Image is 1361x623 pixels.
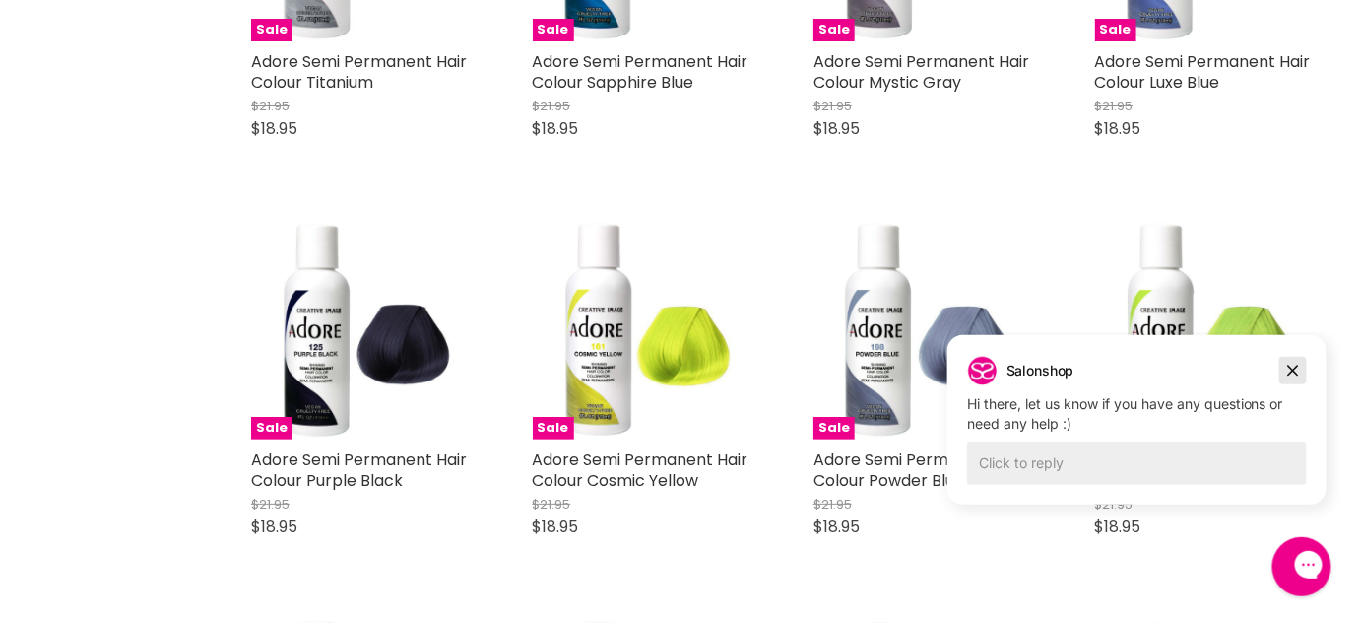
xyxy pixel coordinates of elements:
span: Sale [1095,19,1136,41]
span: $21.95 [533,97,571,115]
img: Adore Semi Permanent Hair Colour Green Apple [1095,217,1318,440]
a: Adore Semi Permanent Hair Colour Powder BlueSale [813,217,1036,440]
a: Adore Semi Permanent Hair Colour Purple BlackSale [251,217,474,440]
a: Adore Semi Permanent Hair Colour Luxe Blue [1095,50,1311,94]
span: Sale [251,19,292,41]
span: $21.95 [1095,97,1134,115]
a: Adore Semi Permanent Hair Colour Titanium [251,50,467,94]
a: Adore Semi Permanent Hair Colour Sapphire Blue [533,50,748,94]
span: $18.95 [813,117,860,140]
span: $18.95 [1095,117,1141,140]
a: Adore Semi Permanent Hair Colour Green AppleSale [1095,217,1318,440]
span: Sale [813,417,855,440]
img: Adore Semi Permanent Hair Colour Powder Blue [813,217,1036,440]
span: $18.95 [533,516,579,538]
span: $18.95 [251,516,297,538]
a: Adore Semi Permanent Hair Colour Cosmic YellowSale [533,217,755,440]
span: Sale [533,19,574,41]
img: Adore Semi Permanent Hair Colour Cosmic Yellow [533,217,755,440]
span: $18.95 [533,117,579,140]
span: Sale [251,417,292,440]
span: $18.95 [813,516,860,538]
a: Adore Semi Permanent Hair Colour Mystic Gray [813,50,1029,94]
span: $21.95 [533,495,571,514]
span: $21.95 [251,97,290,115]
a: Adore Semi Permanent Hair Colour Powder Blue [813,449,1029,492]
img: Adore Semi Permanent Hair Colour Purple Black [251,217,474,440]
iframe: Gorgias live chat messenger [1263,530,1341,603]
a: Adore Semi Permanent Hair Colour Cosmic Yellow [533,449,748,492]
span: $21.95 [251,495,290,514]
a: Adore Semi Permanent Hair Colour Purple Black [251,449,467,492]
iframe: Gorgias live chat campaigns [933,332,1341,534]
span: $21.95 [813,495,852,514]
span: Sale [533,417,574,440]
span: Sale [813,19,855,41]
span: $18.95 [251,117,297,140]
span: $21.95 [813,97,852,115]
